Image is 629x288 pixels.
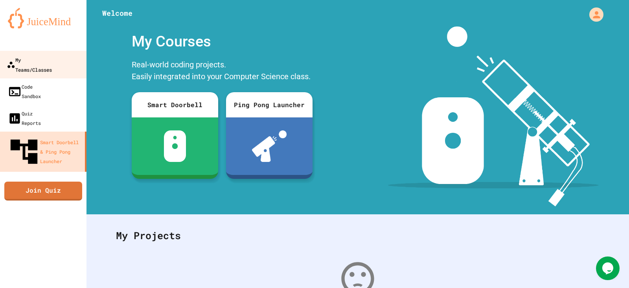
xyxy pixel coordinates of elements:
div: Ping Pong Launcher [226,92,313,117]
img: ppl-with-ball.png [252,130,287,162]
div: My Teams/Classes [7,55,52,74]
div: My Projects [108,220,607,251]
img: sdb-white.svg [164,130,186,162]
div: My Courses [128,26,316,57]
div: Quiz Reports [8,109,41,128]
div: Smart Doorbell [132,92,218,117]
div: Real-world coding projects. Easily integrated into your Computer Science class. [128,57,316,86]
img: logo-orange.svg [8,8,79,28]
a: Join Quiz [4,182,82,201]
div: Smart Doorbell & Ping Pong Launcher [8,136,82,168]
div: Code Sandbox [8,82,41,101]
img: banner-image-my-projects.png [388,26,599,206]
div: My Account [581,6,605,24]
iframe: chat widget [596,256,621,280]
